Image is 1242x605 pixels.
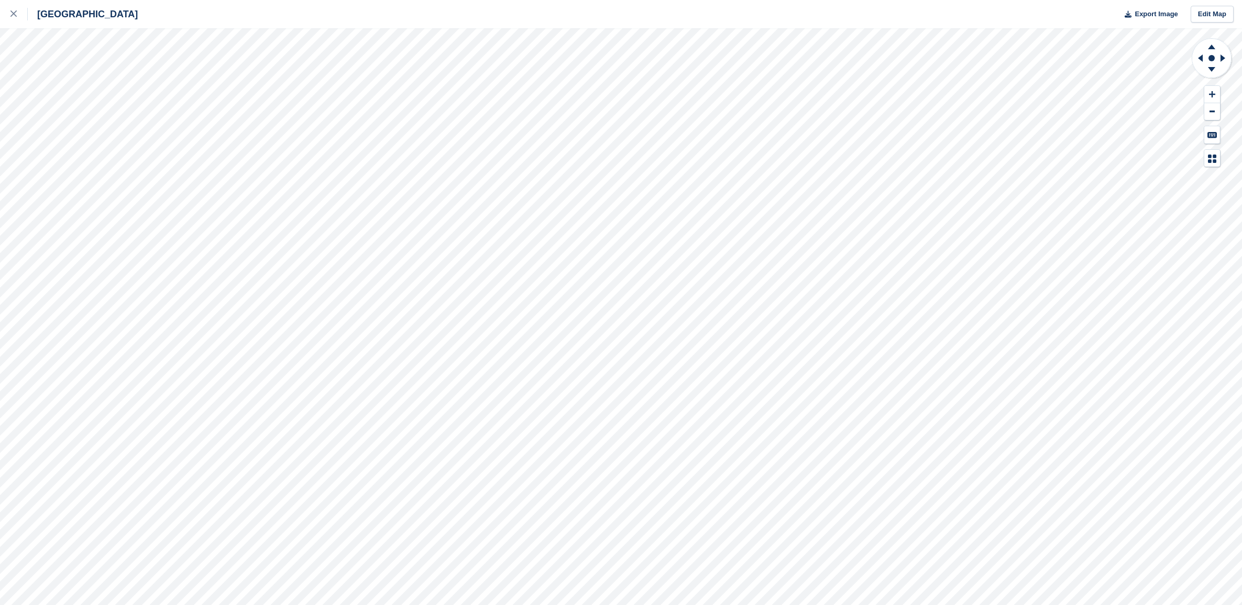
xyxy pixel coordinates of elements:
button: Keyboard Shortcuts [1204,126,1220,144]
button: Export Image [1118,6,1178,23]
div: [GEOGRAPHIC_DATA] [28,8,138,20]
button: Map Legend [1204,150,1220,167]
a: Edit Map [1191,6,1234,23]
button: Zoom In [1204,86,1220,103]
button: Zoom Out [1204,103,1220,120]
span: Export Image [1135,9,1178,19]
